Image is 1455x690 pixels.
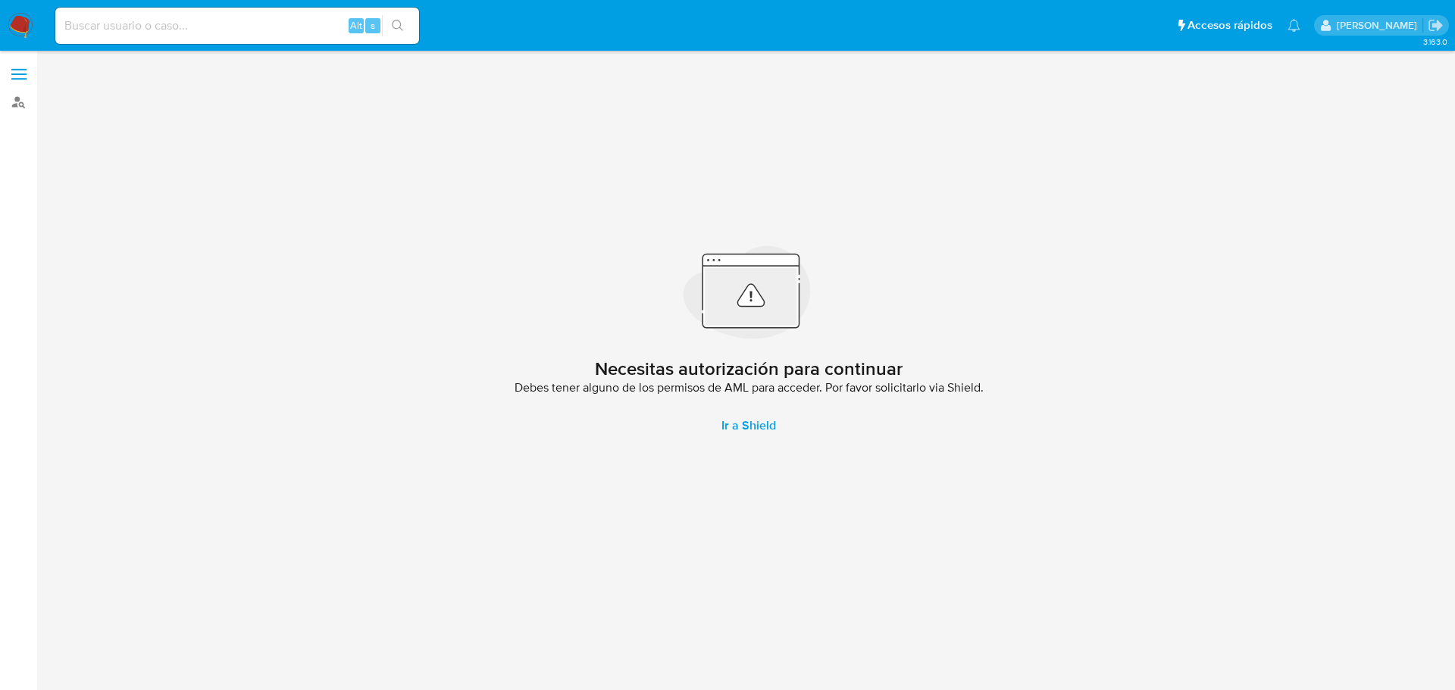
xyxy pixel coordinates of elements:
span: Ir a Shield [721,407,776,444]
a: Notificaciones [1288,19,1300,32]
input: Buscar usuario o caso... [55,16,419,36]
span: Alt [350,18,362,33]
h2: Necesitas autorización para continuar [595,357,903,380]
span: s [371,18,375,33]
a: Ir a Shield [703,407,794,444]
span: Accesos rápidos [1187,17,1272,33]
p: federico.dibella@mercadolibre.com [1337,18,1422,33]
a: Salir [1428,17,1444,33]
span: Debes tener alguno de los permisos de AML para acceder. Por favor solicitarlo via Shield. [515,380,984,395]
button: search-icon [382,15,413,36]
